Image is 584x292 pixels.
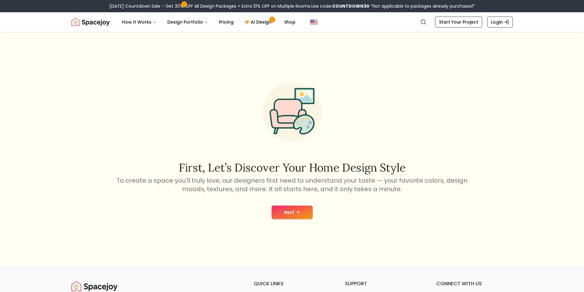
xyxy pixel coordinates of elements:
[162,16,213,28] button: Design Portfolio
[109,3,475,9] div: [DATE] Countdown Sale – Get 30% OFF All Design Packages + Extra 10% OFF on Multiple Rooms.
[345,280,422,287] h6: support
[214,16,239,28] a: Pricing
[254,280,330,287] h6: quick links
[71,16,110,28] a: Spacejoy
[116,161,469,174] h2: First, let’s discover your home design style
[487,17,513,28] a: Login
[310,18,318,26] img: United States
[117,16,161,28] button: How It Works
[279,16,300,28] a: Shop
[71,12,513,32] nav: Global
[71,16,110,28] img: Spacejoy Logo
[311,3,369,9] span: Use code:
[117,16,300,28] nav: Main
[116,176,469,193] p: To create a space you'll truly love, our designers first need to understand your taste — your fav...
[332,3,369,9] b: COUNTDOWN30
[436,280,513,287] h6: connect with us
[272,206,313,219] button: Next
[240,16,278,28] a: AI Design
[253,73,331,151] img: Start Style Quiz Illustration
[435,17,482,28] a: Start Your Project
[369,3,475,9] span: *Not applicable to packages already purchased*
